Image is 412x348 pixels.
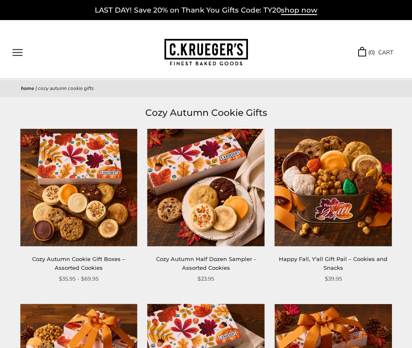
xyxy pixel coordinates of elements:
nav: breadcrumbs [21,84,391,93]
span: | [35,85,37,92]
a: Happy Fall, Y’all Gift Pail – Cookies and Snacks [279,256,387,271]
a: Home [21,85,34,92]
img: Cozy Autumn Cookie Gift Boxes – Assorted Cookies [20,129,138,246]
a: Cozy Autumn Half Dozen Sampler - Assorted Cookies [156,256,256,271]
span: Cozy Autumn Cookie Gifts [38,85,94,92]
span: shop now [281,6,317,15]
a: Cozy Autumn Cookie Gift Boxes – Assorted Cookies [32,256,125,271]
span: $39.95 [325,274,342,283]
span: $23.95 [197,274,214,283]
a: LAST DAY! Save 20% on Thank You Gifts Code: TY20shop now [95,6,317,15]
h1: Cozy Autumn Cookie Gifts [21,105,391,120]
span: $35.95 - $69.95 [59,274,99,283]
button: Open navigation [13,49,23,56]
img: C.KRUEGER'S [164,39,248,66]
a: (0) CART [358,48,393,57]
img: Happy Fall, Y’all Gift Pail – Cookies and Snacks [275,129,392,246]
img: Cozy Autumn Half Dozen Sampler - Assorted Cookies [147,129,265,246]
